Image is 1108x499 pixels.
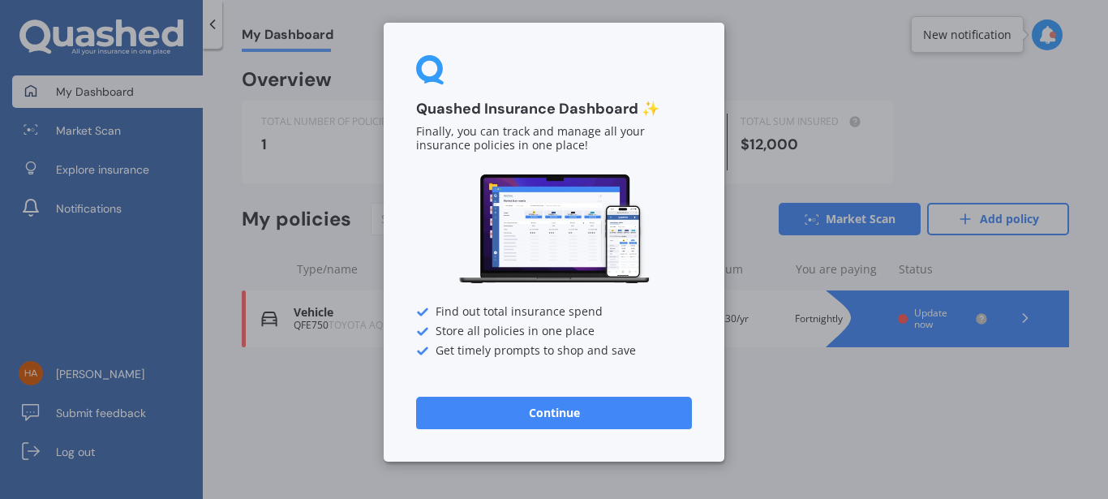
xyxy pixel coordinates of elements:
[416,345,692,358] div: Get timely prompts to shop and save
[416,325,692,338] div: Store all policies in one place
[416,100,692,118] h3: Quashed Insurance Dashboard ✨
[416,306,692,319] div: Find out total insurance spend
[416,397,692,429] button: Continue
[416,125,692,153] p: Finally, you can track and manage all your insurance policies in one place!
[457,172,651,286] img: Dashboard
